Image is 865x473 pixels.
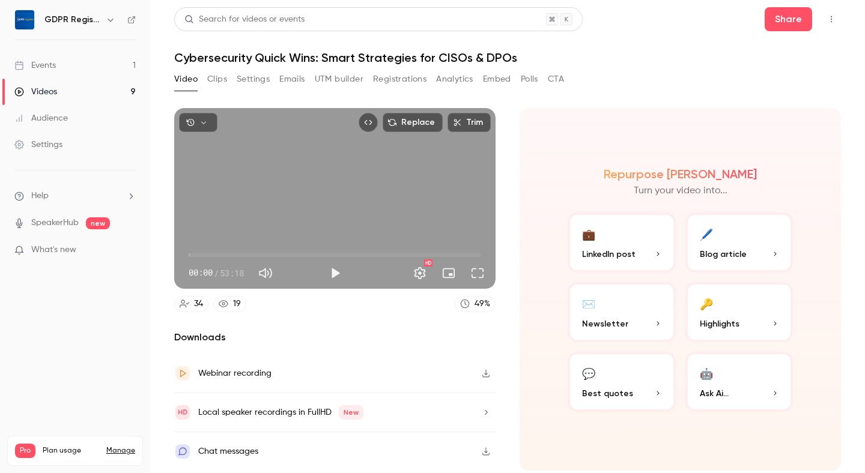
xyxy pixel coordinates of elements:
div: 💼 [582,224,595,243]
div: 49 % [475,298,490,310]
span: LinkedIn post [582,248,636,261]
button: Polls [521,70,538,89]
button: Replace [383,113,443,132]
span: / [214,267,219,279]
button: Share [765,7,812,31]
span: Blog article [700,248,747,261]
button: Top Bar Actions [822,10,841,29]
div: HD [424,259,432,267]
a: Manage [106,446,135,456]
button: Full screen [466,261,490,285]
div: 🔑 [700,294,713,313]
li: help-dropdown-opener [14,190,136,202]
div: 34 [194,298,203,310]
p: Turn your video into... [634,184,727,198]
span: new [86,217,110,229]
button: CTA [548,70,564,89]
button: UTM builder [315,70,363,89]
button: 🖊️Blog article [685,212,794,273]
h6: GDPR Register [44,14,101,26]
span: 00:00 [189,267,213,279]
div: 🖊️ [700,224,713,243]
span: Ask Ai... [700,387,729,400]
button: 💼LinkedIn post [568,212,676,273]
button: Registrations [373,70,426,89]
h2: Repurpose [PERSON_NAME] [604,167,757,181]
div: Videos [14,86,57,98]
div: Audience [14,112,68,124]
span: Highlights [700,318,739,330]
span: Newsletter [582,318,628,330]
button: 🔑Highlights [685,282,794,342]
span: Help [31,190,49,202]
div: Chat messages [198,444,258,459]
button: Mute [253,261,278,285]
div: 💬 [582,364,595,382]
button: Embed video [359,113,378,132]
span: New [339,405,363,420]
span: What's new [31,244,76,256]
div: 19 [233,298,241,310]
div: Search for videos or events [184,13,305,26]
span: Best quotes [582,387,633,400]
button: 🤖Ask Ai... [685,352,794,412]
button: Video [174,70,198,89]
span: 53:18 [220,267,244,279]
button: Play [323,261,347,285]
div: Events [14,59,56,71]
a: 49% [455,296,496,312]
button: Clips [207,70,227,89]
a: 19 [213,296,246,312]
button: Turn on miniplayer [437,261,461,285]
span: Plan usage [43,446,99,456]
button: Analytics [436,70,473,89]
button: Settings [408,261,432,285]
div: 🤖 [700,364,713,382]
button: Embed [483,70,511,89]
span: Pro [15,444,35,458]
button: 💬Best quotes [568,352,676,412]
h2: Downloads [174,330,496,345]
h1: Cybersecurity Quick Wins: Smart Strategies for CISOs & DPOs [174,50,841,65]
div: Webinar recording [198,366,272,381]
a: SpeakerHub [31,217,79,229]
div: 00:00 [189,267,244,279]
div: Settings [14,139,62,151]
img: GDPR Register [15,10,34,29]
button: Settings [237,70,270,89]
button: ✉️Newsletter [568,282,676,342]
div: ✉️ [582,294,595,313]
div: Local speaker recordings in FullHD [198,405,363,420]
a: 34 [174,296,208,312]
button: Emails [279,70,305,89]
button: Trim [448,113,491,132]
